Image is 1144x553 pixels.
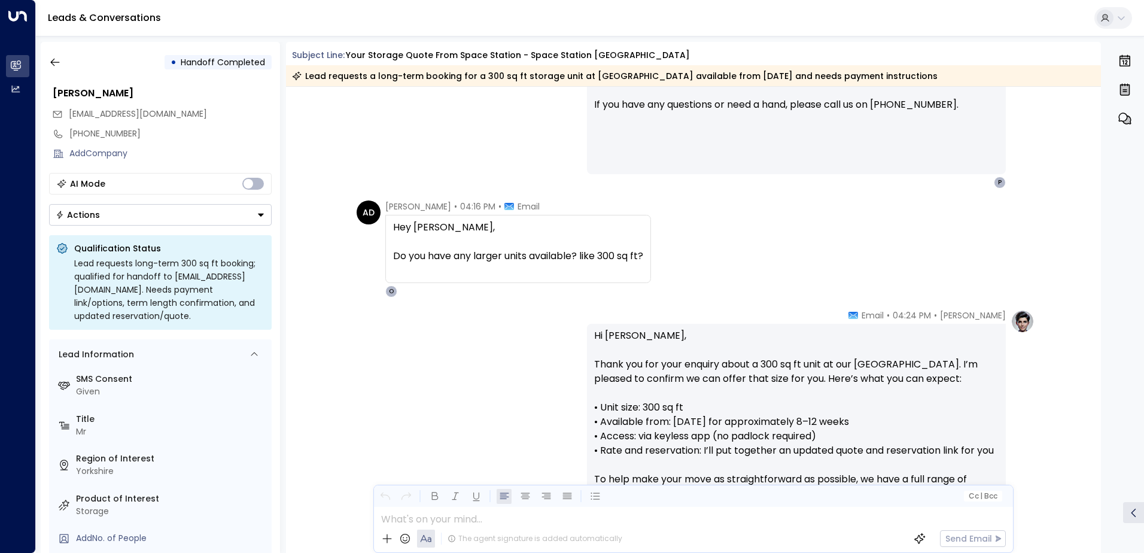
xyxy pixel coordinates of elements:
[171,51,177,73] div: •
[980,492,982,500] span: |
[460,200,495,212] span: 04:16 PM
[398,489,413,504] button: Redo
[74,257,264,323] div: Lead requests long-term 300 sq ft booking; qualified for handoff to [EMAIL_ADDRESS][DOMAIN_NAME]....
[893,309,931,321] span: 04:24 PM
[862,309,884,321] span: Email
[968,492,997,500] span: Cc Bcc
[454,200,457,212] span: •
[76,465,267,478] div: Yorkshire
[70,178,105,190] div: AI Mode
[934,309,937,321] span: •
[346,49,690,62] div: Your storage quote from Space Station - Space Station [GEOGRAPHIC_DATA]
[385,200,451,212] span: [PERSON_NAME]
[292,70,938,82] div: Lead requests a long-term booking for a 300 sq ft storage unit at [GEOGRAPHIC_DATA] available fro...
[181,56,265,68] span: Handoff Completed
[393,220,643,263] div: Hey [PERSON_NAME], Do you have any larger units available? like 300 sq ft?
[74,242,264,254] p: Qualification Status
[292,49,345,61] span: Subject Line:
[518,200,540,212] span: Email
[378,489,393,504] button: Undo
[69,108,207,120] span: [EMAIL_ADDRESS][DOMAIN_NAME]
[76,413,267,426] label: Title
[76,452,267,465] label: Region of Interest
[448,533,622,544] div: The agent signature is added automatically
[76,505,267,518] div: Storage
[963,491,1002,502] button: Cc|Bcc
[498,200,501,212] span: •
[994,177,1006,189] div: P
[1011,309,1035,333] img: profile-logo.png
[76,493,267,505] label: Product of Interest
[76,385,267,398] div: Given
[48,11,161,25] a: Leads & Conversations
[56,209,100,220] div: Actions
[54,348,134,361] div: Lead Information
[76,426,267,438] div: Mr
[940,309,1006,321] span: [PERSON_NAME]
[53,86,272,101] div: [PERSON_NAME]
[49,204,272,226] div: Button group with a nested menu
[887,309,890,321] span: •
[69,147,272,160] div: AddCompany
[385,285,397,297] div: O
[76,532,267,545] div: AddNo. of People
[49,204,272,226] button: Actions
[76,373,267,385] label: SMS Consent
[69,127,272,140] div: [PHONE_NUMBER]
[357,200,381,224] div: AD
[69,108,207,120] span: progen91@gmail.com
